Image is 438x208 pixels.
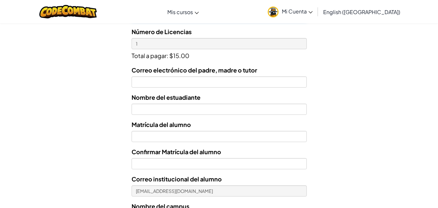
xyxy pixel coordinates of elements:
[164,3,202,21] a: Mis cursos
[132,93,200,102] label: Nombre del estuadiante
[132,49,307,60] p: Total a pagar: $15.00
[323,9,400,15] span: English ([GEOGRAPHIC_DATA])
[320,3,404,21] a: English ([GEOGRAPHIC_DATA])
[132,27,192,36] label: Número de Licencias
[132,65,257,75] label: Correo electrónico del padre, madre o tutor
[39,5,97,18] img: Logotipo de CodeCombat
[167,9,193,15] span: Mis cursos
[282,8,313,15] span: Mi Cuenta
[132,147,221,156] label: Confirmar Matrícula del alumno
[268,7,279,17] img: avatar
[264,1,316,22] a: Mi Cuenta
[132,174,222,184] label: Correo institucional del alumno
[132,120,191,129] label: Matrícula del alumno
